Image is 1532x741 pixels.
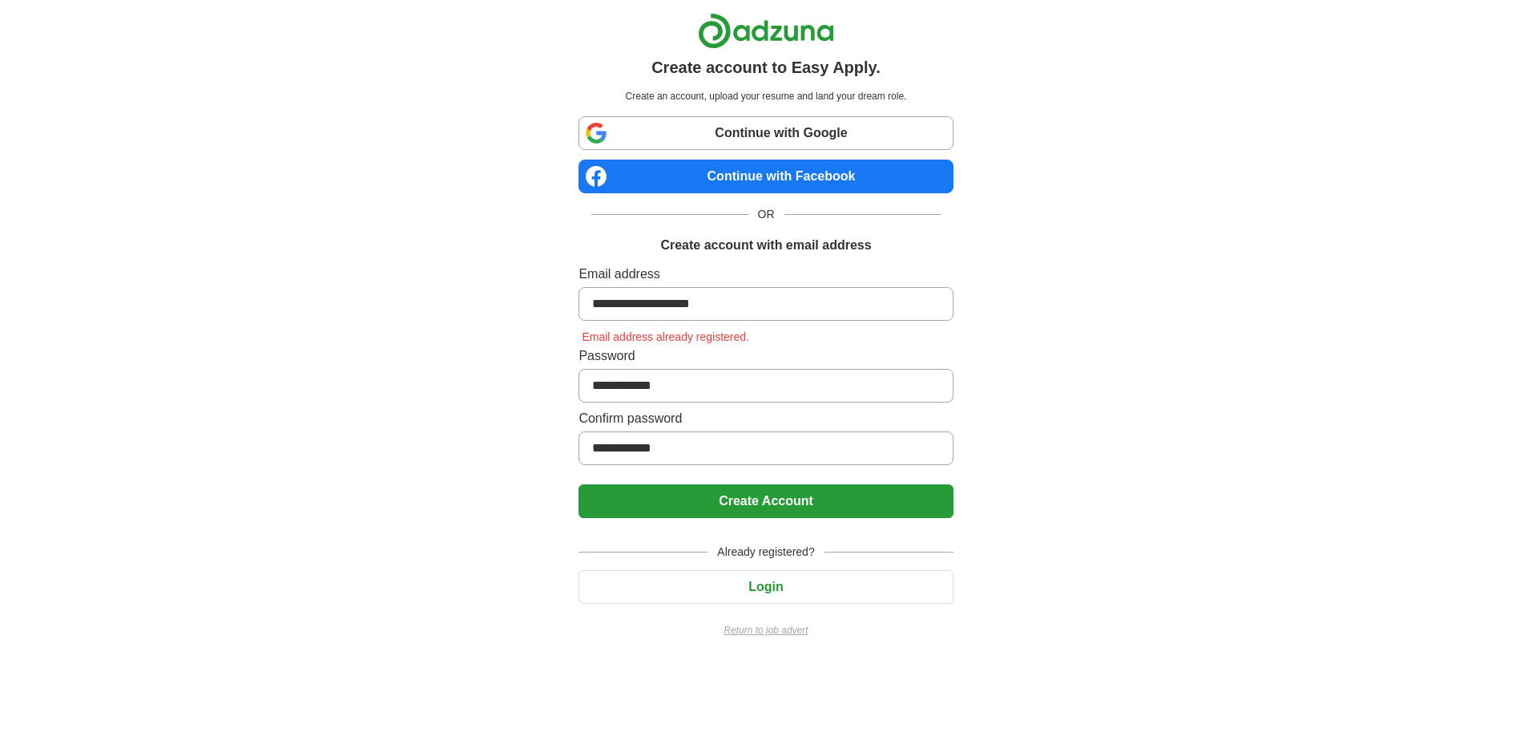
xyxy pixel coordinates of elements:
span: Email address already registered. [579,330,752,343]
label: Confirm password [579,409,953,428]
a: Return to job advert [579,623,953,638]
label: Email address [579,265,953,284]
img: Adzuna logo [698,13,834,49]
button: Login [579,570,953,604]
h1: Create account with email address [660,236,871,255]
span: Already registered? [708,544,824,561]
a: Continue with Google [579,116,953,150]
label: Password [579,346,953,366]
span: OR [748,206,784,223]
button: Create Account [579,484,953,518]
a: Login [579,580,953,593]
h1: Create account to Easy Apply. [651,55,881,79]
a: Continue with Facebook [579,160,953,193]
p: Create an account, upload your resume and land your dream role. [582,89,949,103]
